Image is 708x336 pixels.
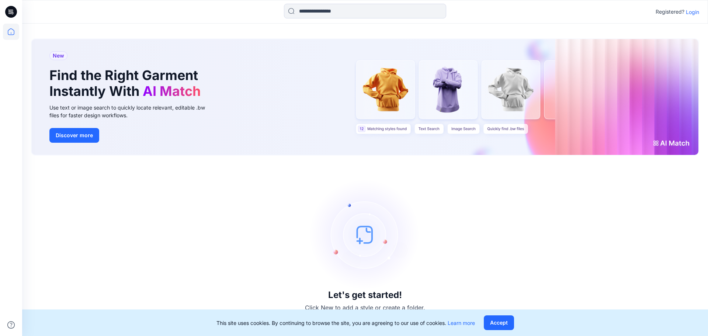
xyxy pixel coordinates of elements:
a: Learn more [448,320,475,326]
p: This site uses cookies. By continuing to browse the site, you are agreeing to our use of cookies. [216,319,475,327]
h3: Let's get started! [328,290,402,300]
p: Registered? [656,7,684,16]
p: Click New to add a style or create a folder. [305,303,425,312]
span: New [53,51,64,60]
button: Accept [484,315,514,330]
span: AI Match [143,83,201,99]
p: Login [686,8,699,16]
button: Discover more [49,128,99,143]
h1: Find the Right Garment Instantly With [49,67,204,99]
img: empty-state-image.svg [310,179,420,290]
div: Use text or image search to quickly locate relevant, editable .bw files for faster design workflows. [49,104,215,119]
